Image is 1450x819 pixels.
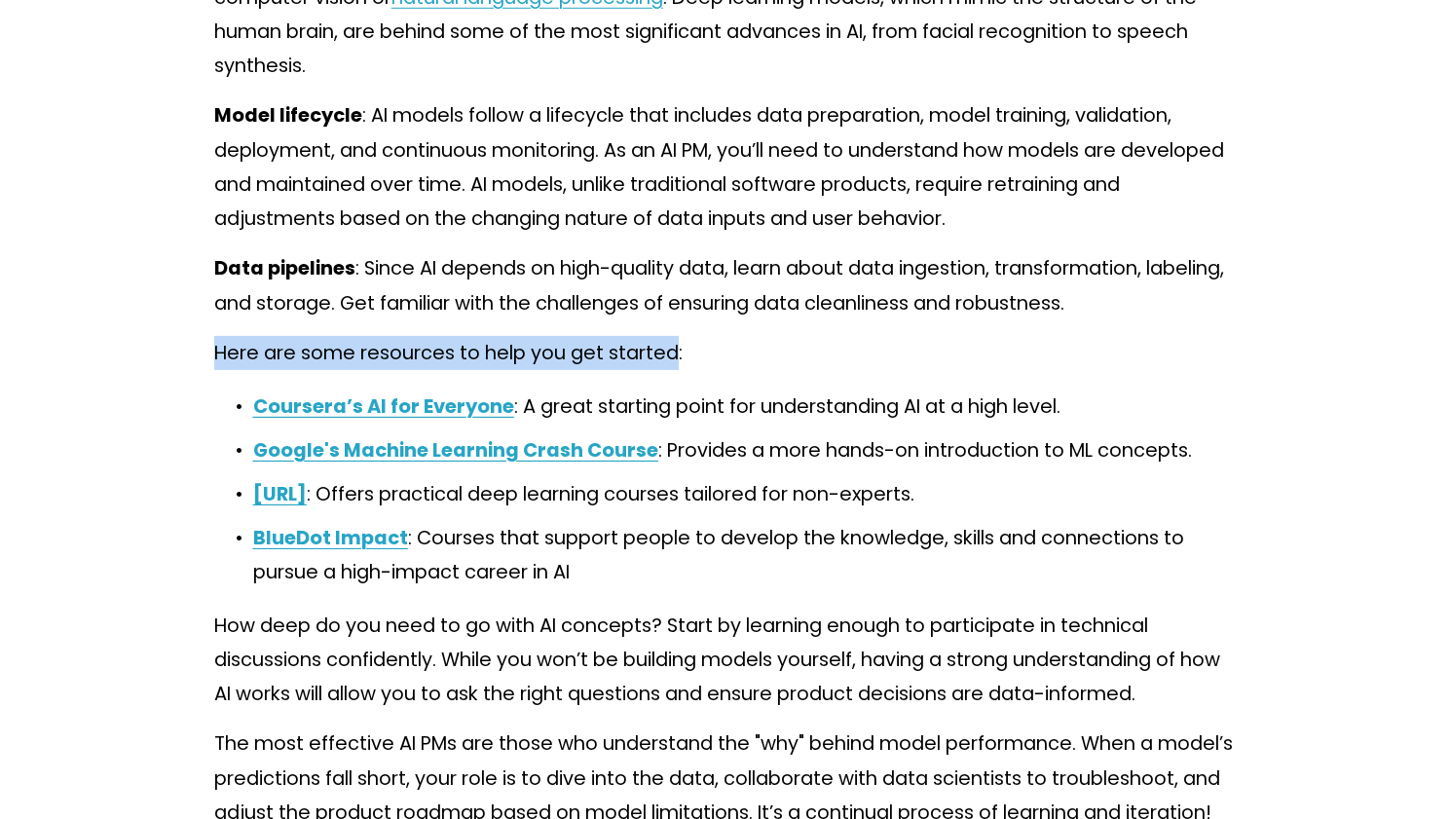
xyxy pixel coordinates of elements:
p: Here are some resources to help you get started: [214,336,1237,370]
a: Coursera’s AI for Everyone [253,392,514,420]
a: BlueDot Impact [253,524,408,551]
p: : Courses that support people to develop the knowledge, skills and connections to pursue a high-i... [253,521,1237,589]
p: How deep do you need to go with AI concepts? Start by learning enough to participate in technical... [214,609,1237,712]
a: [URL] [253,480,307,507]
p: : Since AI depends on high-quality data, learn about data ingestion, transformation, labeling, an... [214,251,1237,319]
p: : Provides a more hands-on introduction to ML concepts. [253,433,1237,467]
p: : AI models follow a lifecycle that includes data preparation, model training, validation, deploy... [214,98,1237,236]
p: : A great starting point for understanding AI at a high level. [253,390,1237,424]
p: : Offers practical deep learning courses tailored for non-experts. [253,477,1237,511]
strong: Model lifecycle [214,101,362,129]
a: Google's Machine Learning Crash Course [253,436,658,464]
strong: Data pipelines [214,254,355,281]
